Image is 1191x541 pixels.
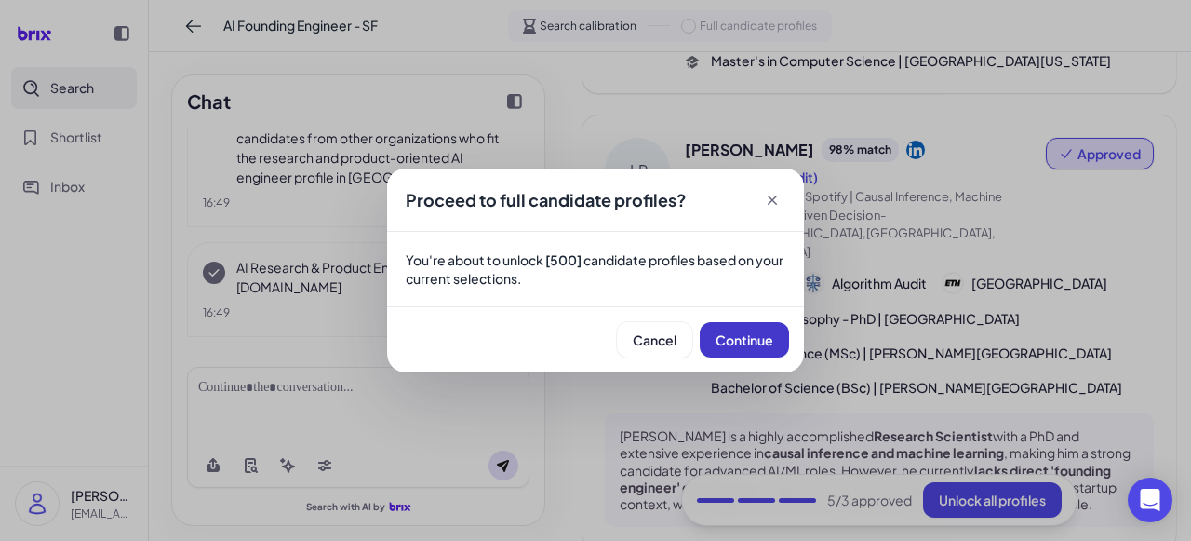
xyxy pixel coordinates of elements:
[1128,478,1172,522] div: Open Intercom Messenger
[633,331,676,348] span: Cancel
[406,250,785,288] p: You're about to unlock candidate profiles based on your current selections.
[406,189,687,210] span: Proceed to full candidate profiles?
[545,251,582,268] strong: [500]
[716,331,773,348] span: Continue
[617,322,692,358] button: Cancel
[700,322,789,358] button: Continue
